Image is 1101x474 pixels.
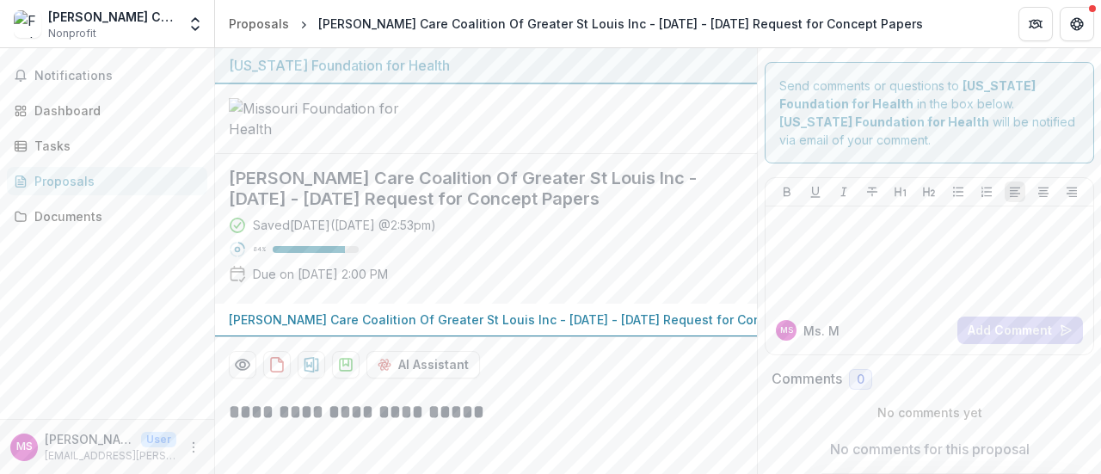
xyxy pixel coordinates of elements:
button: download-proposal [332,351,360,379]
h2: [PERSON_NAME] Care Coalition Of Greater St Louis Inc - [DATE] - [DATE] Request for Concept Papers [229,168,716,209]
nav: breadcrumb [222,11,930,36]
button: Bullet List [948,182,969,202]
button: Preview a45307e6-1830-45c4-9630-06d1122bc672-0.pdf [229,351,256,379]
button: Strike [862,182,883,202]
button: Align Left [1005,182,1025,202]
a: Proposals [7,167,207,195]
p: User [141,432,176,447]
button: Ordered List [976,182,997,202]
p: 84 % [253,243,266,255]
p: No comments yet [772,403,1087,422]
div: Proposals [34,172,194,190]
img: Foster Care Coalition Of Greater St Louis Inc [14,10,41,38]
div: Tasks [34,137,194,155]
p: No comments for this proposal [830,439,1030,459]
div: [US_STATE] Foundation for Health [229,55,743,76]
h2: Comments [772,371,842,387]
button: Italicize [833,182,854,202]
button: Bold [777,182,797,202]
button: Align Center [1033,182,1054,202]
button: Align Right [1061,182,1082,202]
a: Documents [7,202,207,231]
span: 0 [857,372,864,387]
span: Nonprofit [48,26,96,41]
p: [PERSON_NAME] Care Coalition Of Greater St Louis Inc - [DATE] - [DATE] Request for Concept Papers [229,311,833,329]
div: Proposals [229,15,289,33]
button: More [183,437,204,458]
div: Dashboard [34,102,194,120]
button: AI Assistant [366,351,480,379]
a: Tasks [7,132,207,160]
img: Missouri Foundation for Health [229,98,401,139]
button: download-proposal [263,351,291,379]
button: Underline [805,182,826,202]
a: Dashboard [7,96,207,125]
button: download-proposal [298,351,325,379]
a: Proposals [222,11,296,36]
div: [PERSON_NAME] Care Coalition Of Greater St Louis Inc [48,8,176,26]
p: [PERSON_NAME] [45,430,134,448]
strong: [US_STATE] Foundation for Health [779,114,989,129]
p: Due on [DATE] 2:00 PM [253,265,388,283]
button: Add Comment [957,317,1083,344]
button: Heading 2 [919,182,939,202]
button: Partners [1018,7,1053,41]
div: Saved [DATE] ( [DATE] @ 2:53pm ) [253,216,436,234]
button: Open entity switcher [183,7,207,41]
p: Ms. M [803,322,840,340]
div: [PERSON_NAME] Care Coalition Of Greater St Louis Inc - [DATE] - [DATE] Request for Concept Papers [318,15,923,33]
p: [EMAIL_ADDRESS][PERSON_NAME][DOMAIN_NAME] [45,448,176,464]
button: Notifications [7,62,207,89]
div: Ms. Melanie Scheetz [780,326,793,335]
span: Notifications [34,69,200,83]
div: Send comments or questions to in the box below. will be notified via email of your comment. [765,62,1094,163]
button: Get Help [1060,7,1094,41]
div: Ms. Melanie Scheetz [16,441,33,452]
div: Documents [34,207,194,225]
button: Heading 1 [890,182,911,202]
